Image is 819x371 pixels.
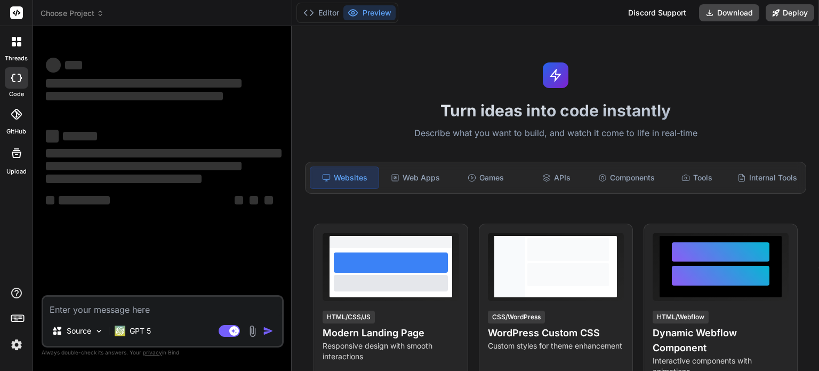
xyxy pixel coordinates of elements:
img: settings [7,336,26,354]
span: Choose Project [41,8,104,19]
div: APIs [522,167,590,189]
div: CSS/WordPress [488,311,545,323]
span: ‌ [235,196,243,204]
div: Games [452,167,520,189]
div: Components [592,167,661,189]
p: Describe what you want to build, and watch it come to life in real-time [299,127,813,140]
span: ‌ [250,196,258,204]
h4: WordPress Custom CSS [488,326,624,341]
p: Responsive design with smooth interactions [323,341,459,362]
div: HTML/Webflow [653,311,709,323]
img: GPT 5 [115,326,125,336]
button: Deploy [766,4,814,21]
button: Download [699,4,759,21]
h4: Modern Landing Page [323,326,459,341]
p: Custom styles for theme enhancement [488,341,624,351]
span: ‌ [46,149,282,157]
span: ‌ [59,196,110,204]
h1: Turn ideas into code instantly [299,101,813,120]
div: Websites [310,167,379,189]
label: code [9,90,24,99]
span: privacy [143,349,162,356]
span: ‌ [46,175,202,183]
div: Internal Tools [733,167,801,189]
div: Tools [663,167,731,189]
img: attachment [246,325,259,337]
p: Source [67,326,91,336]
p: GPT 5 [130,326,151,336]
span: ‌ [46,196,54,204]
div: Discord Support [622,4,693,21]
div: Web Apps [381,167,449,189]
button: Editor [299,5,343,20]
div: HTML/CSS/JS [323,311,375,323]
img: icon [263,326,274,336]
span: ‌ [46,130,59,143]
label: threads [5,54,28,63]
span: ‌ [264,196,273,204]
span: ‌ [46,162,242,170]
label: GitHub [6,127,26,136]
h4: Dynamic Webflow Component [653,326,789,356]
span: ‌ [65,61,82,69]
span: ‌ [46,92,223,100]
label: Upload [6,167,27,176]
img: Pick Models [94,327,103,336]
p: Always double-check its answers. Your in Bind [42,348,284,358]
span: ‌ [63,132,97,140]
button: Preview [343,5,396,20]
span: ‌ [46,79,242,88]
span: ‌ [46,58,61,73]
